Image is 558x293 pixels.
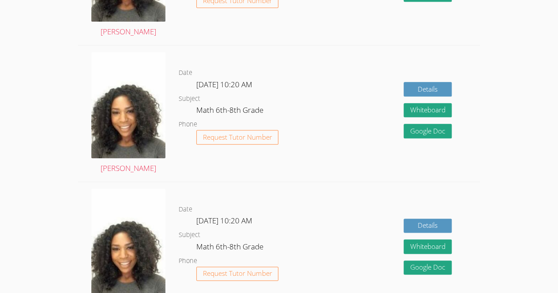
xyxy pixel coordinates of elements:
[179,93,200,104] dt: Subject
[179,119,197,130] dt: Phone
[91,52,165,175] a: [PERSON_NAME]
[196,241,265,256] dd: Math 6th-8th Grade
[203,270,272,277] span: Request Tutor Number
[404,219,452,233] a: Details
[179,256,197,267] dt: Phone
[404,124,452,138] a: Google Doc
[196,130,279,145] button: Request Tutor Number
[196,267,279,281] button: Request Tutor Number
[91,52,165,158] img: avatar.png
[196,104,265,119] dd: Math 6th-8th Grade
[404,103,452,118] button: Whiteboard
[196,79,252,89] span: [DATE] 10:20 AM
[203,134,272,141] span: Request Tutor Number
[179,230,200,241] dt: Subject
[404,82,452,96] a: Details
[404,260,452,275] a: Google Doc
[179,204,192,215] dt: Date
[179,67,192,78] dt: Date
[404,239,452,254] button: Whiteboard
[196,215,252,226] span: [DATE] 10:20 AM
